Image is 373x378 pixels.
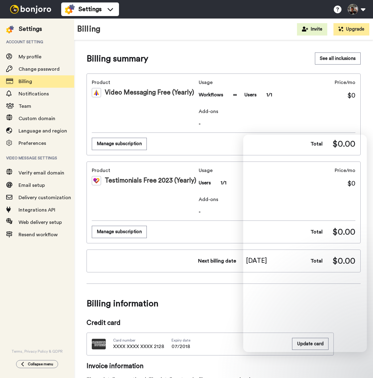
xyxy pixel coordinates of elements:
span: Notifications [19,91,49,96]
button: Manage subscription [92,226,147,238]
span: Price/mo [335,79,355,86]
span: Card number [113,338,164,343]
span: 1/1 [221,179,227,187]
button: Manage subscription [92,138,147,150]
span: Change password [19,67,60,72]
h1: Billing [77,25,100,34]
span: Add-ons [199,196,355,203]
span: XXXX XXXX XXXX 2128 [113,343,164,350]
span: Web delivery setup [19,220,62,225]
span: Verify email domain [19,170,64,175]
span: Usage [199,167,227,174]
button: See all inclusions [315,52,361,65]
span: Billing information [87,295,361,312]
div: Settings [19,25,42,33]
span: Expiry date [172,338,190,343]
button: Upgrade [333,23,369,36]
span: Collapse menu [28,362,53,367]
span: Email setup [19,183,45,188]
span: Invoice information [87,362,334,371]
span: Preferences [19,141,46,146]
button: Invite [297,23,327,36]
span: Integrations API [19,208,55,212]
span: My profile [19,54,41,59]
div: Testimonials Free 2023 (Yearly) [92,176,196,185]
span: Team [19,104,31,109]
span: Users [244,91,256,99]
span: Billing summary [87,52,148,65]
button: Collapse menu [16,360,58,368]
span: ∞ [233,91,237,99]
div: Video Messaging Free (Yearly) [92,88,196,97]
span: Add-ons [199,108,355,115]
span: - [199,120,355,128]
span: Next billing date [198,257,236,265]
span: - [199,208,355,216]
img: vm-color.svg [92,88,101,97]
span: Language and region [19,128,67,133]
img: settings-colored.svg [65,4,75,14]
span: Delivery customization [19,195,71,200]
span: Custom domain [19,116,55,121]
span: Resend workflow [19,232,58,237]
span: Billing [19,79,32,84]
iframe: Intercom live chat [352,357,367,372]
img: tm-color.svg [92,176,101,185]
span: Settings [78,5,102,14]
span: Product [92,79,196,86]
img: settings-colored.svg [6,26,14,33]
span: Users [199,179,211,187]
span: Product [92,167,196,174]
span: 07/2018 [172,343,190,350]
span: Credit card [87,318,334,328]
img: bj-logo-header-white.svg [7,5,54,14]
span: $0 [347,91,355,100]
span: Usage [199,79,272,86]
span: Workflows [199,91,223,99]
span: 1/1 [266,91,272,99]
iframe: Intercom live chat [243,135,367,352]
